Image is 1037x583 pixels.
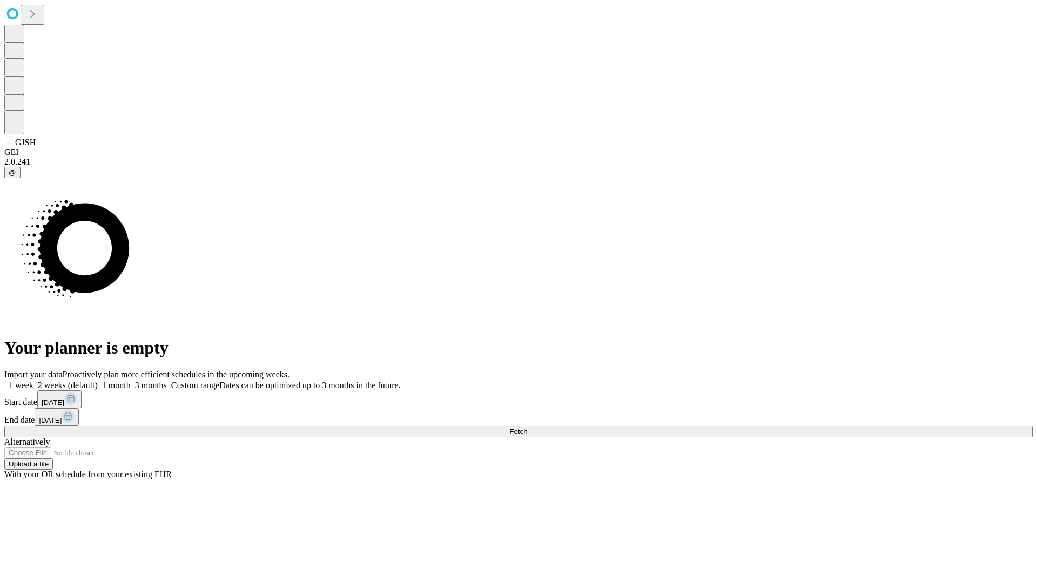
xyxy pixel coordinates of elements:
div: 2.0.241 [4,157,1033,167]
span: Dates can be optimized up to 3 months in the future. [219,381,400,390]
button: @ [4,167,21,178]
button: [DATE] [37,390,82,408]
span: 1 month [102,381,131,390]
div: GEI [4,147,1033,157]
span: Fetch [509,428,527,436]
span: Import your data [4,370,63,379]
span: @ [9,168,16,177]
span: Proactively plan more efficient schedules in the upcoming weeks. [63,370,289,379]
span: Custom range [171,381,219,390]
button: Fetch [4,426,1033,437]
h1: Your planner is empty [4,338,1033,358]
div: Start date [4,390,1033,408]
button: [DATE] [35,408,79,426]
span: [DATE] [42,398,64,406]
span: [DATE] [39,416,62,424]
div: End date [4,408,1033,426]
span: 3 months [135,381,167,390]
button: Upload a file [4,458,53,470]
span: Alternatively [4,437,50,446]
span: GJSH [15,138,36,147]
span: With your OR schedule from your existing EHR [4,470,172,479]
span: 2 weeks (default) [38,381,98,390]
span: 1 week [9,381,33,390]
